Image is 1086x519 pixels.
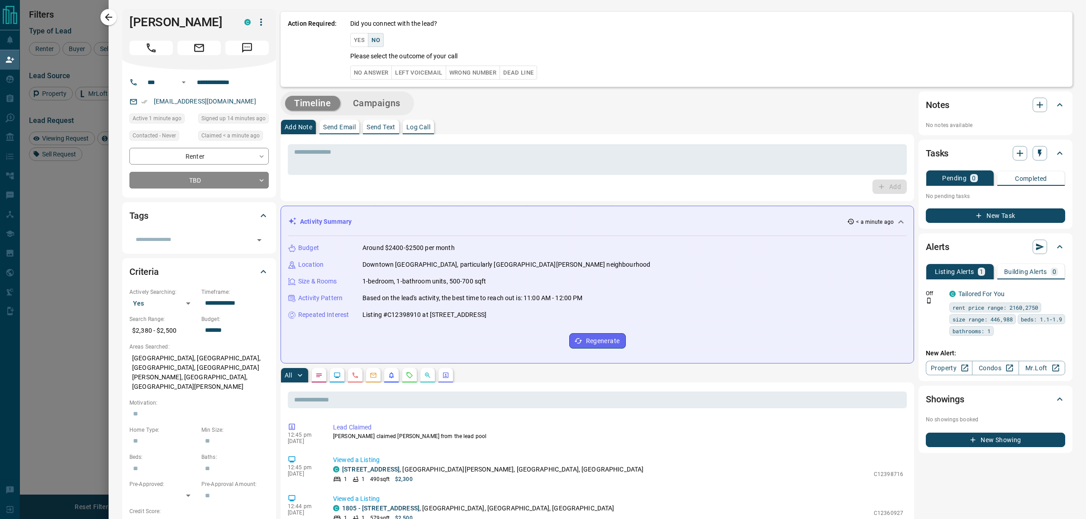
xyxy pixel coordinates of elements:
div: Tasks [926,142,1065,164]
svg: Push Notification Only [926,297,932,304]
p: 0 [1053,269,1056,275]
p: Budget: [201,315,269,323]
svg: Agent Actions [442,372,449,379]
p: 0 [972,175,976,181]
p: Actively Searching: [129,288,197,296]
button: Open [253,234,266,246]
p: , [GEOGRAPHIC_DATA][PERSON_NAME], [GEOGRAPHIC_DATA], [GEOGRAPHIC_DATA] [342,465,643,474]
button: New Showing [926,433,1065,447]
a: Property [926,361,972,375]
p: Pre-Approval Amount: [201,480,269,488]
div: condos.ca [244,19,251,25]
svg: Emails [370,372,377,379]
svg: Calls [352,372,359,379]
p: Pre-Approved: [129,480,197,488]
p: 1 [344,475,347,483]
p: Location [298,260,324,269]
div: Fri Sep 12 2025 [198,113,269,126]
div: Alerts [926,236,1065,258]
p: New Alert: [926,349,1065,358]
span: beds: 1.1-1.9 [1021,315,1062,324]
p: Action Required: [288,19,337,80]
p: 12:44 pm [288,503,319,510]
span: Active 1 minute ago [133,114,181,123]
p: Downtown [GEOGRAPHIC_DATA], particularly [GEOGRAPHIC_DATA][PERSON_NAME] neighbourhood [362,260,650,269]
p: $2,380 - $2,500 [129,323,197,338]
div: Fri Sep 12 2025 [198,131,269,143]
button: Dead Line [500,66,537,80]
p: Pending [942,175,967,181]
button: Left Voicemail [391,66,446,80]
p: No pending tasks [926,189,1065,203]
p: Lead Claimed [333,423,903,432]
h2: Tasks [926,146,948,160]
p: Listing #C12398910 at [STREET_ADDRESS] [362,310,486,320]
h2: Alerts [926,240,949,254]
div: condos.ca [333,505,339,511]
p: Viewed a Listing [333,455,903,465]
p: Beds: [129,453,197,461]
p: Send Email [323,124,356,130]
div: Fri Sep 12 2025 [129,113,194,126]
button: No [368,33,384,47]
p: Activity Summary [300,217,352,226]
p: 12:45 pm [288,432,319,438]
button: Open [178,77,189,88]
svg: Listing Alerts [388,372,395,379]
p: [DATE] [288,471,319,477]
p: [PERSON_NAME] claimed [PERSON_NAME] from the lead pool [333,432,903,440]
span: Message [225,41,269,55]
p: No notes available [926,121,1065,129]
svg: Email Verified [141,99,148,105]
span: Email [177,41,221,55]
p: < a minute ago [856,218,894,226]
span: rent price range: 2160,2750 [953,303,1038,312]
div: Showings [926,388,1065,410]
p: 1 [980,269,983,275]
p: Listing Alerts [935,269,974,275]
button: New Task [926,208,1065,223]
svg: Lead Browsing Activity [333,372,341,379]
p: Please select the outcome of your call [350,52,457,61]
p: Did you connect with the lead? [350,19,437,28]
div: Notes [926,94,1065,116]
p: Timeframe: [201,288,269,296]
p: [DATE] [288,438,319,444]
button: Yes [350,33,368,47]
span: Call [129,41,173,55]
p: Send Text [367,124,395,130]
h2: Criteria [129,264,159,279]
div: Renter [129,148,269,165]
p: C12398716 [874,470,903,478]
p: Based on the lead's activity, the best time to reach out is: 11:00 AM - 12:00 PM [362,293,583,303]
div: Activity Summary< a minute ago [288,213,906,230]
a: Condos [972,361,1019,375]
p: Off [926,289,944,297]
p: Log Call [406,124,430,130]
h1: [PERSON_NAME] [129,15,231,29]
svg: Requests [406,372,413,379]
svg: Opportunities [424,372,431,379]
div: Criteria [129,261,269,283]
p: Viewed a Listing [333,494,903,504]
p: C12360927 [874,509,903,517]
p: Around $2400-$2500 per month [362,243,455,253]
p: Search Range: [129,315,197,323]
p: [GEOGRAPHIC_DATA], [GEOGRAPHIC_DATA], [GEOGRAPHIC_DATA], [GEOGRAPHIC_DATA][PERSON_NAME], [GEOGRAP... [129,351,269,394]
svg: Notes [315,372,323,379]
button: Timeline [285,96,340,111]
a: 1805 - [STREET_ADDRESS] [342,505,419,512]
h2: Tags [129,208,148,223]
p: 1 [362,475,365,483]
p: 1-bedroom, 1-bathroom units, 500-700 sqft [362,277,486,286]
p: Budget [298,243,319,253]
span: Signed up 14 minutes ago [201,114,266,123]
div: condos.ca [333,466,339,472]
h2: Showings [926,392,964,406]
p: Home Type: [129,426,197,434]
p: All [285,372,292,378]
p: 12:45 pm [288,464,319,471]
p: , [GEOGRAPHIC_DATA], [GEOGRAPHIC_DATA], [GEOGRAPHIC_DATA] [342,504,614,513]
p: Size & Rooms [298,277,337,286]
p: Credit Score: [129,507,269,515]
